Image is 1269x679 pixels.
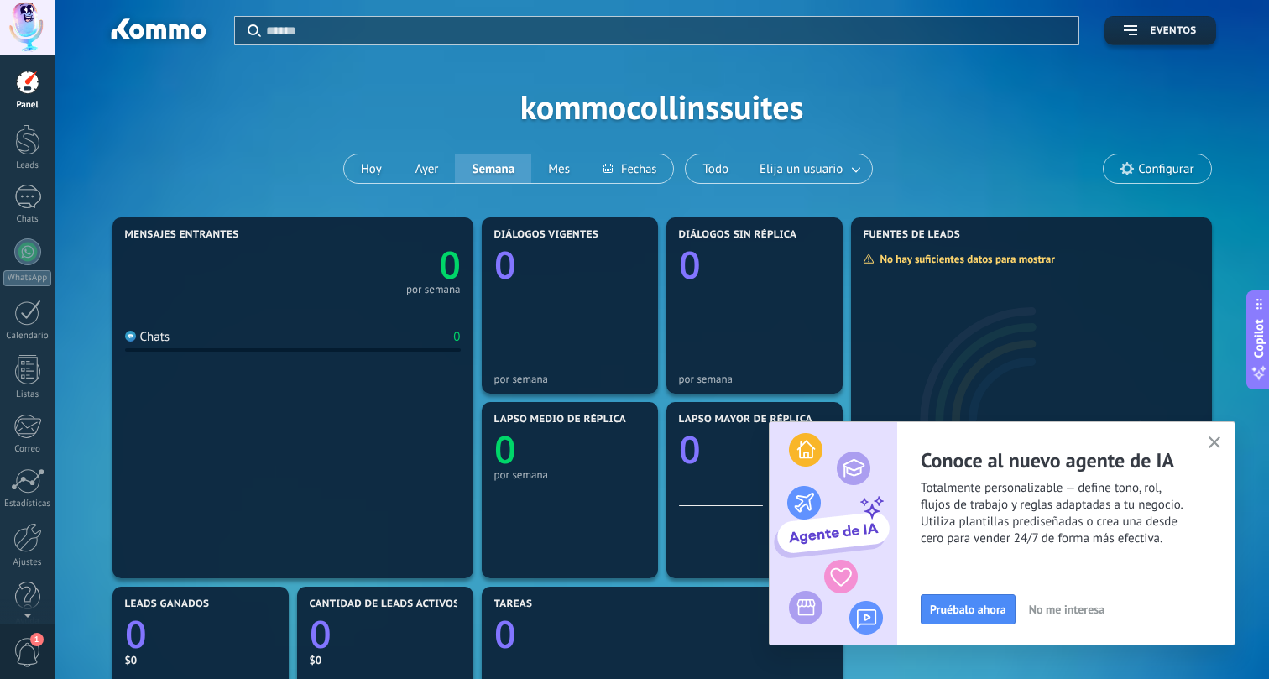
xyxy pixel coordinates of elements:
div: Calendario [3,331,52,342]
span: Cantidad de leads activos [310,598,460,610]
span: 1 [30,633,44,646]
button: No me interesa [1021,597,1112,622]
span: Totalmente personalizable — define tono, rol, flujos de trabajo y reglas adaptadas a tu negocio. ... [921,480,1235,547]
span: Elija un usuario [756,158,846,180]
text: 0 [679,239,701,290]
text: 0 [494,239,516,290]
text: 0 [679,424,701,475]
div: por semana [679,373,830,385]
div: 0 [453,329,460,345]
div: Panel [3,100,52,111]
text: 0 [494,608,516,660]
button: Ayer [399,154,456,183]
button: Elija un usuario [745,154,872,183]
text: 0 [125,608,147,660]
div: Estadísticas [3,499,52,509]
span: Tareas [494,598,533,610]
a: 0 [310,608,461,660]
button: Mes [531,154,587,183]
div: $0 [125,653,276,667]
div: Correo [3,444,52,455]
span: No me interesa [1029,603,1104,615]
div: Ajustes [3,557,52,568]
a: 0 [494,608,830,660]
span: Diálogos vigentes [494,229,599,241]
img: ai_agent_activation_popup_ES.png [770,422,897,645]
text: 0 [310,608,332,660]
div: Chats [3,214,52,225]
text: 0 [439,239,461,290]
button: Hoy [344,154,399,183]
div: Chats [125,329,170,345]
img: Chats [125,331,136,342]
span: Lapso medio de réplica [494,414,627,426]
div: No hay suficientes datos para mostrar [863,252,1067,266]
a: 0 [125,608,276,660]
button: Todo [686,154,745,183]
span: Fuentes de leads [864,229,961,241]
div: por semana [406,285,461,294]
span: Pruébalo ahora [930,603,1006,615]
div: $0 [310,653,461,667]
text: 0 [494,424,516,475]
button: Semana [455,154,531,183]
span: Leads ganados [125,598,210,610]
button: Eventos [1104,16,1215,45]
button: Pruébalo ahora [921,594,1016,624]
span: Configurar [1138,162,1193,176]
div: por semana [494,468,645,481]
span: Mensajes entrantes [125,229,239,241]
a: 0 [293,239,461,290]
h2: Conoce al nuevo agente de IA [921,447,1235,473]
div: WhatsApp [3,270,51,286]
span: Copilot [1251,319,1267,358]
span: Lapso mayor de réplica [679,414,812,426]
span: Eventos [1150,25,1196,37]
span: Diálogos sin réplica [679,229,797,241]
div: Listas [3,389,52,400]
div: Leads [3,160,52,171]
button: Fechas [587,154,673,183]
div: por semana [494,373,645,385]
